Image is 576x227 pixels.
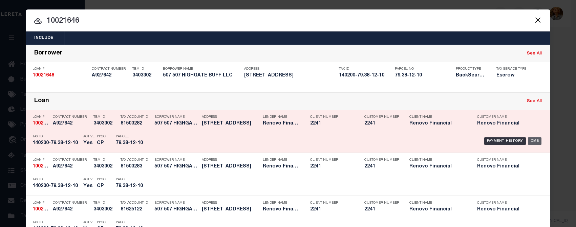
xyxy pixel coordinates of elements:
[34,50,63,58] div: Borrower
[83,135,94,139] p: Active
[121,115,151,119] p: Tax Account ID
[310,164,354,169] h5: 2241
[83,221,94,225] p: Active
[53,121,90,127] h5: A927642
[409,158,467,162] p: Client Name
[477,115,535,119] p: Customer Name
[33,207,54,212] strong: 10021646
[132,73,159,78] h5: 3403302
[533,16,542,24] button: Close
[33,73,54,78] strong: 10021646
[244,73,336,78] h5: 221 ENGLEWOOD AVE BUFFALO, NY 14214
[93,115,117,119] p: TBM ID
[395,73,452,78] h5: 79.38-12-10
[121,158,151,162] p: Tax Account ID
[202,158,259,162] p: Address
[121,207,151,212] h5: 61625122
[33,164,54,169] strong: 10021646
[97,183,106,189] h5: CP
[484,137,526,145] div: Payment History
[154,121,198,127] h5: 507 507 HIGHGATE BUFF LLC
[456,67,486,71] p: Product Type
[263,201,300,205] p: Lender Name
[310,201,354,205] p: Client Number
[33,207,49,212] h5: 10021646
[364,207,398,212] h5: 2241
[34,97,49,105] div: Loan
[93,207,117,212] h5: 3403302
[339,73,391,78] h5: 140200-79.38-12-10
[310,115,354,119] p: Client Number
[202,115,259,119] p: Address
[409,201,467,205] p: Client Name
[33,183,80,189] h5: 140200-79.38-12-10
[456,73,486,78] h5: BackSearch,Escrow
[33,201,49,205] p: Loan #
[244,67,336,71] p: Address
[364,158,399,162] p: Customer Number
[263,158,300,162] p: Lender Name
[132,67,159,71] p: TBM ID
[116,140,146,146] h5: 79.38-12-10
[409,207,467,212] h5: Renovo Financial
[477,201,535,205] p: Customer Name
[93,201,117,205] p: TBM ID
[97,140,106,146] h5: CP
[92,73,129,78] h5: A927642
[97,135,106,139] p: PPCC
[263,121,300,127] h5: Renovo Financial
[409,121,467,127] h5: Renovo Financial
[26,31,62,45] button: Include
[33,67,88,71] p: Loan #
[97,221,106,225] p: PPCC
[202,207,259,212] h5: 221 ENGLEWOOD AVE BUFFALO, NY 14214
[409,115,467,119] p: Client Name
[33,135,80,139] p: Tax ID
[121,164,151,169] h5: 61503283
[116,183,146,189] h5: 79.38-12-10
[53,158,90,162] p: Contract Number
[527,51,542,56] a: See All
[83,140,93,146] h5: Yes
[33,121,49,127] h5: 10021646
[202,201,259,205] p: Address
[263,207,300,212] h5: Renovo Financial
[33,178,80,182] p: Tax ID
[93,158,117,162] p: TBM ID
[263,164,300,169] h5: Renovo Financial
[33,140,80,146] h5: 140200-79.38-12-10
[83,183,93,189] h5: Yes
[53,201,90,205] p: Contract Number
[53,164,90,169] h5: A927642
[93,164,117,169] h5: 3403302
[310,121,354,127] h5: 2241
[121,121,151,127] h5: 61503282
[528,137,542,145] div: OMS
[163,67,241,71] p: Borrower Name
[33,121,54,126] strong: 10021646
[202,121,259,127] h5: 221 ENGLEWOOD AVE BUFFALO, NY 14214
[364,164,398,169] h5: 2241
[154,115,198,119] p: Borrower Name
[97,178,106,182] p: PPCC
[202,164,259,169] h5: 221 ENGLEWOOD AVE BUFFALO, NY 14214
[116,135,146,139] p: Parcel
[154,158,198,162] p: Borrower Name
[53,115,90,119] p: Contract Number
[310,207,354,212] h5: 2241
[496,73,530,78] h5: Escrow
[364,121,398,127] h5: 2241
[93,121,117,127] h5: 3403302
[116,221,146,225] p: Parcel
[310,158,354,162] p: Client Number
[53,207,90,212] h5: A927642
[364,115,399,119] p: Customer Number
[33,158,49,162] p: Loan #
[116,178,146,182] p: Parcel
[395,67,452,71] p: Parcel No
[33,115,49,119] p: Loan #
[477,158,535,162] p: Customer Name
[339,67,391,71] p: Tax ID
[121,201,151,205] p: Tax Account ID
[154,201,198,205] p: Borrower Name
